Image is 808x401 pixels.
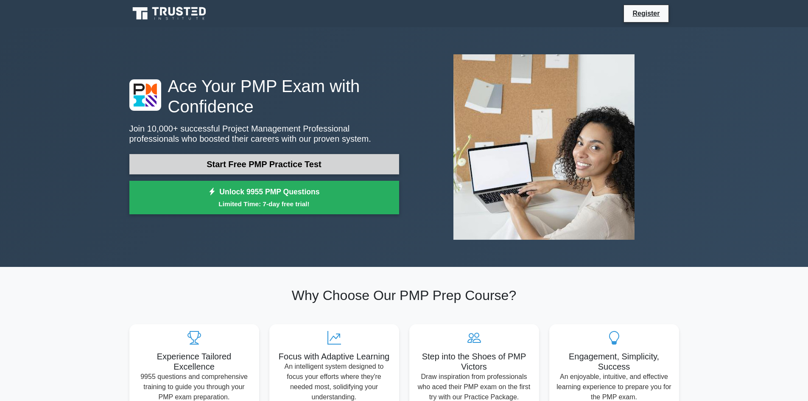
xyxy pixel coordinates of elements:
h5: Focus with Adaptive Learning [276,351,392,362]
h5: Experience Tailored Excellence [136,351,252,372]
h1: Ace Your PMP Exam with Confidence [129,76,399,117]
small: Limited Time: 7-day free trial! [140,199,389,209]
h2: Why Choose Our PMP Prep Course? [129,287,679,303]
p: Join 10,000+ successful Project Management Professional professionals who boosted their careers w... [129,123,399,144]
a: Register [627,8,665,19]
a: Start Free PMP Practice Test [129,154,399,174]
h5: Step into the Shoes of PMP Victors [416,351,532,372]
h5: Engagement, Simplicity, Success [556,351,672,372]
a: Unlock 9955 PMP QuestionsLimited Time: 7-day free trial! [129,181,399,215]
